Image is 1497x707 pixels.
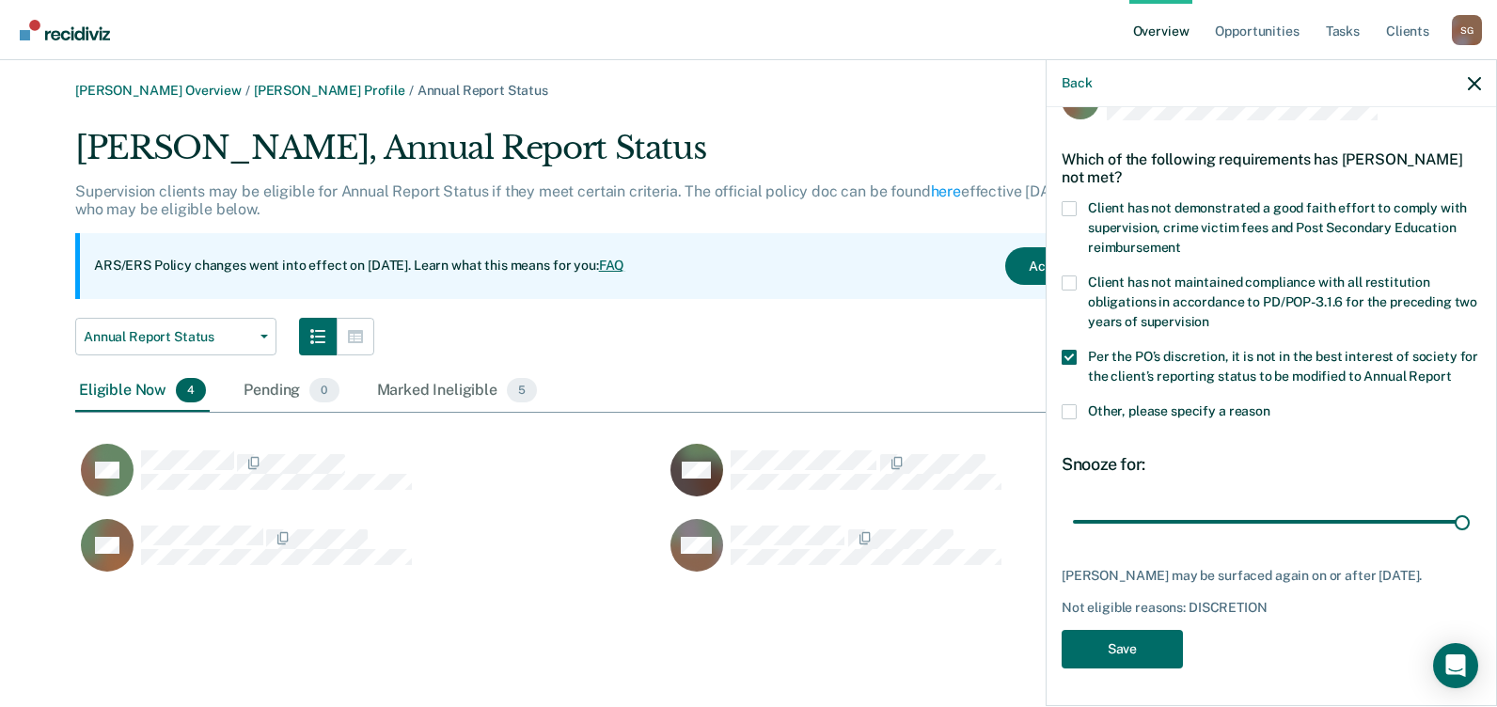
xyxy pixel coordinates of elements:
[1088,403,1270,418] span: Other, please specify a reason
[75,129,1198,182] div: [PERSON_NAME], Annual Report Status
[599,258,625,273] a: FAQ
[1452,15,1482,45] button: Profile dropdown button
[1062,600,1481,616] div: Not eligible reasons: DISCRETION
[240,370,342,412] div: Pending
[75,83,242,98] a: [PERSON_NAME] Overview
[405,83,418,98] span: /
[1062,454,1481,475] div: Snooze for:
[1433,643,1478,688] div: Open Intercom Messenger
[931,182,961,200] a: here
[507,378,537,402] span: 5
[94,257,624,275] p: ARS/ERS Policy changes went into effect on [DATE]. Learn what this means for you:
[75,370,210,412] div: Eligible Now
[1088,200,1467,255] span: Client has not demonstrated a good faith effort to comply with supervision, crime victim fees and...
[1452,15,1482,45] div: S G
[418,83,548,98] span: Annual Report Status
[242,83,254,98] span: /
[665,443,1254,518] div: CaseloadOpportunityCell-05414795
[1088,275,1477,329] span: Client has not maintained compliance with all restitution obligations in accordance to PD/POP-3.1...
[1062,568,1481,584] div: [PERSON_NAME] may be surfaced again on or after [DATE].
[75,518,665,593] div: CaseloadOpportunityCell-19612965
[254,83,405,98] a: [PERSON_NAME] Profile
[1062,630,1183,668] button: Save
[176,378,206,402] span: 4
[75,443,665,518] div: CaseloadOpportunityCell-04476426
[20,20,110,40] img: Recidiviz
[373,370,542,412] div: Marked Ineligible
[665,518,1254,593] div: CaseloadOpportunityCell-50439193
[1088,349,1478,384] span: Per the PO’s discretion, it is not in the best interest of society for the client’s reporting sta...
[84,329,253,345] span: Annual Report Status
[1062,135,1481,201] div: Which of the following requirements has [PERSON_NAME] not met?
[1062,75,1092,91] button: Back
[1005,247,1184,285] button: Acknowledge & Close
[75,182,1178,218] p: Supervision clients may be eligible for Annual Report Status if they meet certain criteria. The o...
[309,378,339,402] span: 0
